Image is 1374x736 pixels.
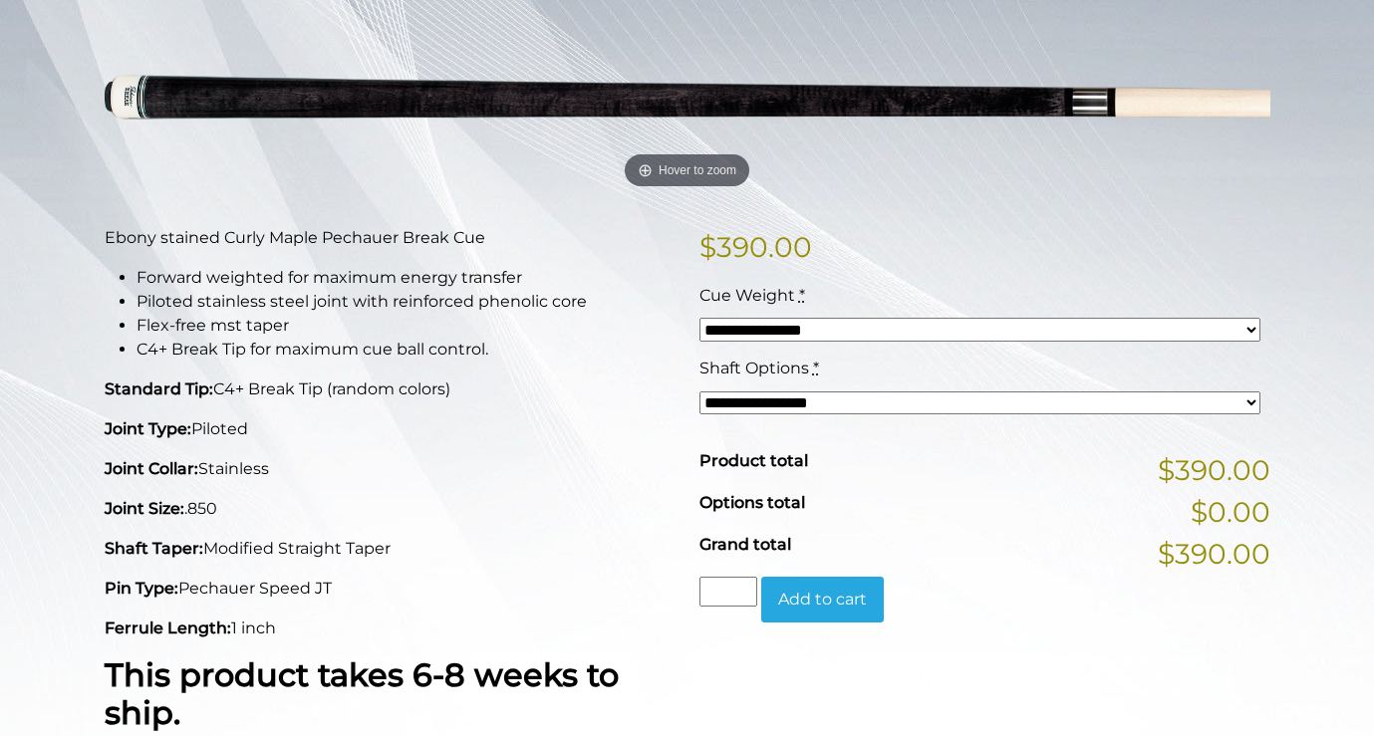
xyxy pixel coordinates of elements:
[105,539,203,558] strong: Shaft Taper:
[105,459,198,478] strong: Joint Collar:
[699,230,812,264] bdi: 390.00
[105,417,676,441] p: Piloted
[699,535,791,554] span: Grand total
[699,451,808,470] span: Product total
[105,577,676,601] p: Pechauer Speed JT
[105,618,231,637] strong: Ferrule Length:
[1158,449,1270,491] span: $390.00
[105,419,191,438] strong: Joint Type:
[105,379,213,398] strong: Standard Tip:
[699,286,795,305] span: Cue Weight
[761,577,884,622] button: Add to cart
[105,226,676,250] p: Ebony stained Curly Maple Pechauer Break Cue
[105,457,676,481] p: Stainless
[813,359,819,377] abbr: required
[699,493,805,512] span: Options total
[105,616,676,640] p: 1 inch
[105,537,676,561] p: Modified Straight Taper
[1191,491,1270,533] span: $0.00
[105,499,184,518] strong: Joint Size:
[105,497,676,521] p: .850
[699,230,716,264] span: $
[699,359,809,377] span: Shaft Options
[1158,533,1270,575] span: $390.00
[799,286,805,305] abbr: required
[105,655,619,732] strong: This product takes 6-8 weeks to ship.
[105,579,178,598] strong: Pin Type:
[137,338,676,362] li: C4+ Break Tip for maximum cue ball control.
[137,290,676,314] li: Piloted stainless steel joint with reinforced phenolic core
[105,377,676,401] p: C4+ Break Tip (random colors)
[699,577,757,607] input: Product quantity
[137,314,676,338] li: Flex-free mst taper
[137,266,676,290] li: Forward weighted for maximum energy transfer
